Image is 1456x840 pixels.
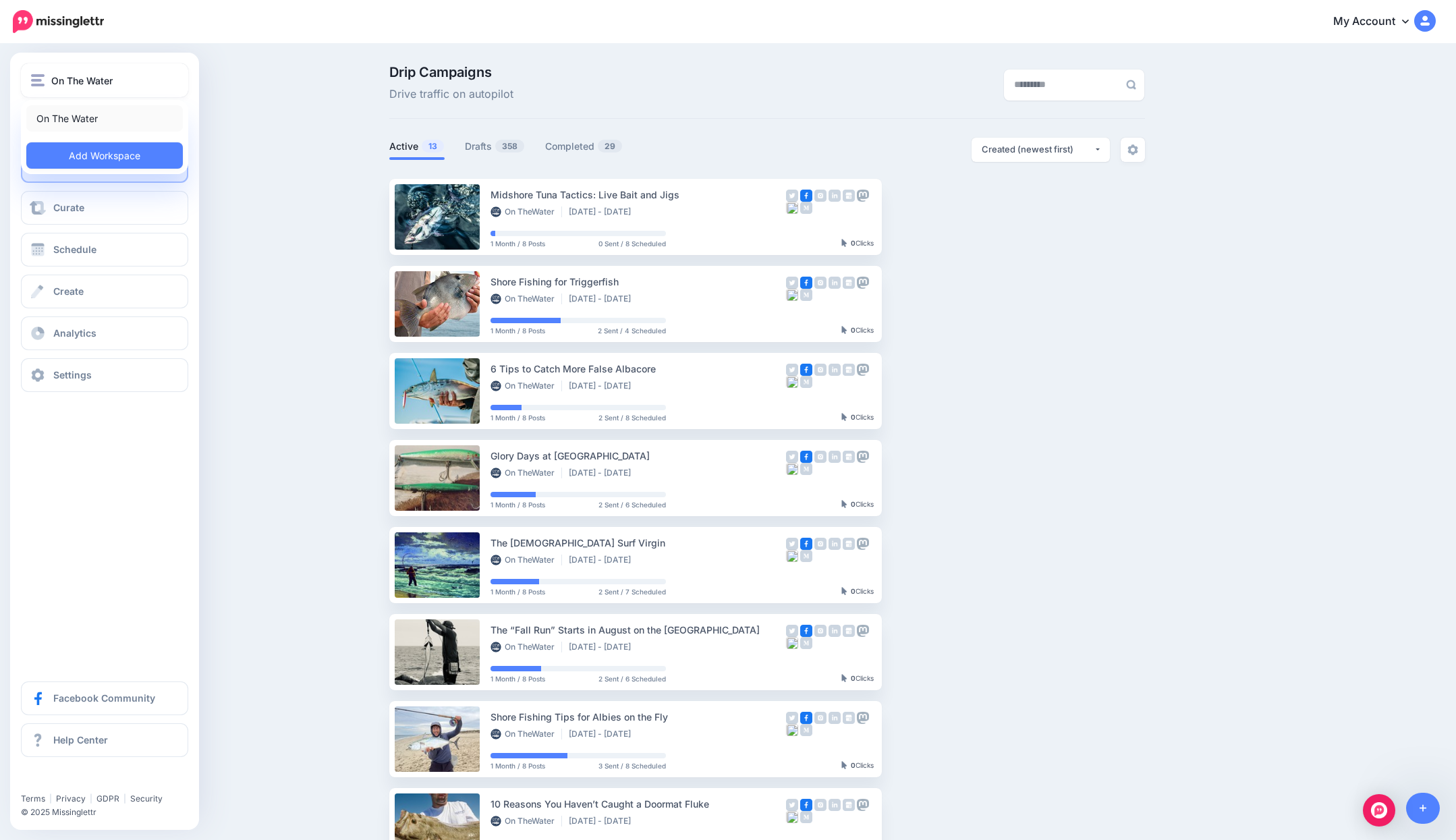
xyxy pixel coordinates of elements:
div: Clicks [841,327,874,335]
li: [DATE] - [DATE] [569,468,638,478]
span: Analytics [53,327,96,339]
img: instagram-grey-square.png [814,625,827,637]
img: instagram-grey-square.png [814,538,827,550]
img: mastodon-grey-square.png [857,712,869,724]
span: | [49,793,52,804]
span: | [90,793,92,804]
img: medium-grey-square.png [800,811,812,823]
li: On TheWater [491,468,562,478]
div: Clicks [841,675,874,683]
img: bluesky-grey-square.png [786,376,798,388]
a: My Account [1320,5,1436,38]
img: bluesky-grey-square.png [786,637,798,649]
b: 0 [851,587,856,595]
li: [DATE] - [DATE] [569,293,638,304]
span: Help Center [53,734,108,746]
img: bluesky-grey-square.png [786,811,798,823]
img: instagram-grey-square.png [814,364,827,376]
img: facebook-square.png [800,451,812,463]
img: bluesky-grey-square.png [786,724,798,736]
a: GDPR [96,793,119,804]
img: medium-grey-square.png [800,724,812,736]
b: 0 [851,239,856,247]
li: On TheWater [491,642,562,652]
li: On TheWater [491,729,562,739]
img: instagram-grey-square.png [814,799,827,811]
img: twitter-grey-square.png [786,190,798,202]
img: linkedin-grey-square.png [829,451,841,463]
span: 2 Sent / 4 Scheduled [598,327,666,334]
li: [DATE] - [DATE] [569,642,638,652]
span: 1 Month / 8 Posts [491,501,545,508]
a: Terms [21,793,45,804]
img: twitter-grey-square.png [786,799,798,811]
img: medium-grey-square.png [800,289,812,301]
span: Drip Campaigns [389,65,513,79]
img: medium-grey-square.png [800,637,812,649]
li: On TheWater [491,293,562,304]
li: [DATE] - [DATE] [569,816,638,827]
img: mastodon-grey-square.png [857,538,869,550]
img: facebook-square.png [800,712,812,724]
img: google_business-grey-square.png [843,451,855,463]
li: © 2025 Missinglettr [21,806,198,819]
b: 0 [851,500,856,508]
li: On TheWater [491,816,562,827]
li: [DATE] - [DATE] [569,555,638,565]
li: [DATE] - [DATE] [569,381,638,391]
a: On The Water [26,105,183,132]
img: linkedin-grey-square.png [829,364,841,376]
span: 2 Sent / 8 Scheduled [598,414,666,421]
img: medium-grey-square.png [800,463,812,475]
a: Active13 [389,138,445,155]
iframe: Twitter Follow Button [21,774,125,787]
a: Add Workspace [26,142,183,169]
img: google_business-grey-square.png [843,190,855,202]
span: 1 Month / 8 Posts [491,762,545,769]
div: Clicks [841,762,874,770]
span: 2 Sent / 6 Scheduled [598,675,666,682]
img: Missinglettr [13,10,104,33]
button: On The Water [21,63,188,97]
span: 13 [422,140,444,152]
a: Privacy [56,793,86,804]
img: facebook-square.png [800,190,812,202]
img: instagram-grey-square.png [814,190,827,202]
img: facebook-square.png [800,538,812,550]
img: google_business-grey-square.png [843,712,855,724]
a: Create [21,275,188,308]
img: bluesky-grey-square.png [786,463,798,475]
img: search-grey-6.png [1126,80,1136,90]
span: | [123,793,126,804]
li: On TheWater [491,206,562,217]
img: linkedin-grey-square.png [829,799,841,811]
img: google_business-grey-square.png [843,277,855,289]
span: 3 Sent / 8 Scheduled [598,762,666,769]
span: 0 Sent / 8 Scheduled [598,240,666,247]
a: Settings [21,358,188,392]
span: 1 Month / 8 Posts [491,327,545,334]
span: 1 Month / 8 Posts [491,414,545,421]
img: pointer-grey-darker.png [841,587,847,595]
div: The “Fall Run” Starts in August on the [GEOGRAPHIC_DATA] [491,622,786,638]
b: 0 [851,326,856,334]
img: pointer-grey-darker.png [841,500,847,508]
img: mastodon-grey-square.png [857,364,869,376]
img: twitter-grey-square.png [786,625,798,637]
a: Schedule [21,233,188,267]
img: mastodon-grey-square.png [857,625,869,637]
img: bluesky-grey-square.png [786,289,798,301]
img: facebook-square.png [800,799,812,811]
img: mastodon-grey-square.png [857,277,869,289]
img: facebook-square.png [800,277,812,289]
img: bluesky-grey-square.png [786,550,798,562]
img: pointer-grey-darker.png [841,239,847,247]
img: linkedin-grey-square.png [829,277,841,289]
span: Schedule [53,244,96,255]
div: 6 Tips to Catch More False Albacore [491,361,786,376]
img: settings-grey.png [1127,144,1138,155]
img: twitter-grey-square.png [786,277,798,289]
img: instagram-grey-square.png [814,451,827,463]
div: Clicks [841,588,874,596]
a: Security [130,793,163,804]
